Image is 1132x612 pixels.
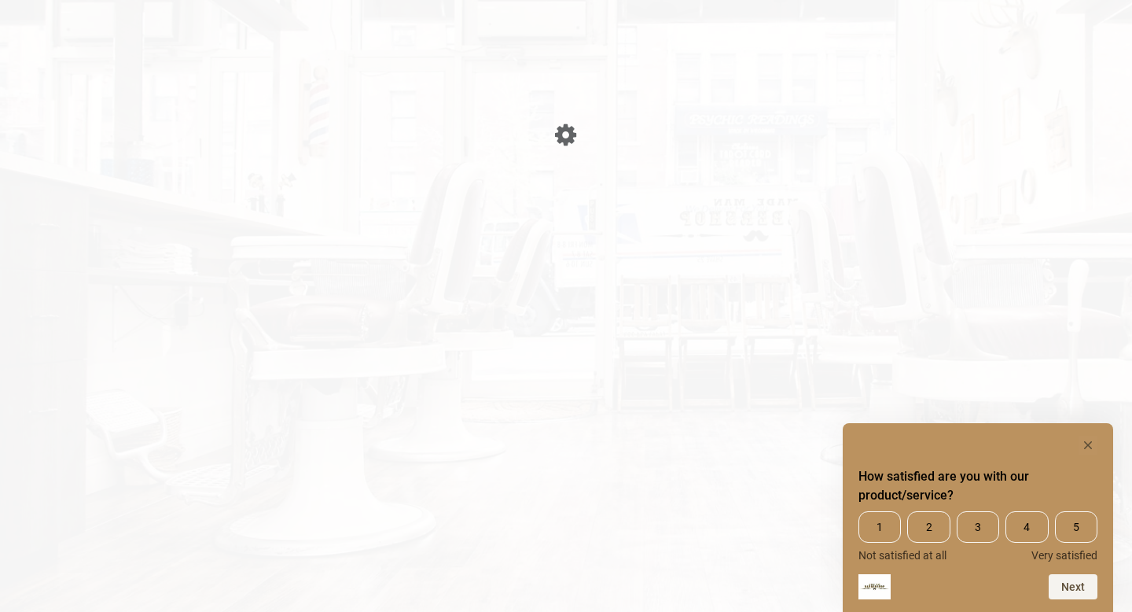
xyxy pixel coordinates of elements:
[1049,574,1097,599] button: Next question
[907,511,950,543] span: 2
[858,436,1097,599] div: How satisfied are you with our product/service? Select an option from 1 to 5, with 1 being Not sa...
[957,511,999,543] span: 3
[858,511,901,543] span: 1
[858,467,1097,505] h2: How satisfied are you with our product/service? Select an option from 1 to 5, with 1 being Not sa...
[1055,511,1097,543] span: 5
[1079,436,1097,455] button: Hide survey
[858,511,1097,562] div: How satisfied are you with our product/service? Select an option from 1 to 5, with 1 being Not sa...
[1031,549,1097,562] span: Very satisfied
[858,549,946,562] span: Not satisfied at all
[1005,511,1048,543] span: 4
